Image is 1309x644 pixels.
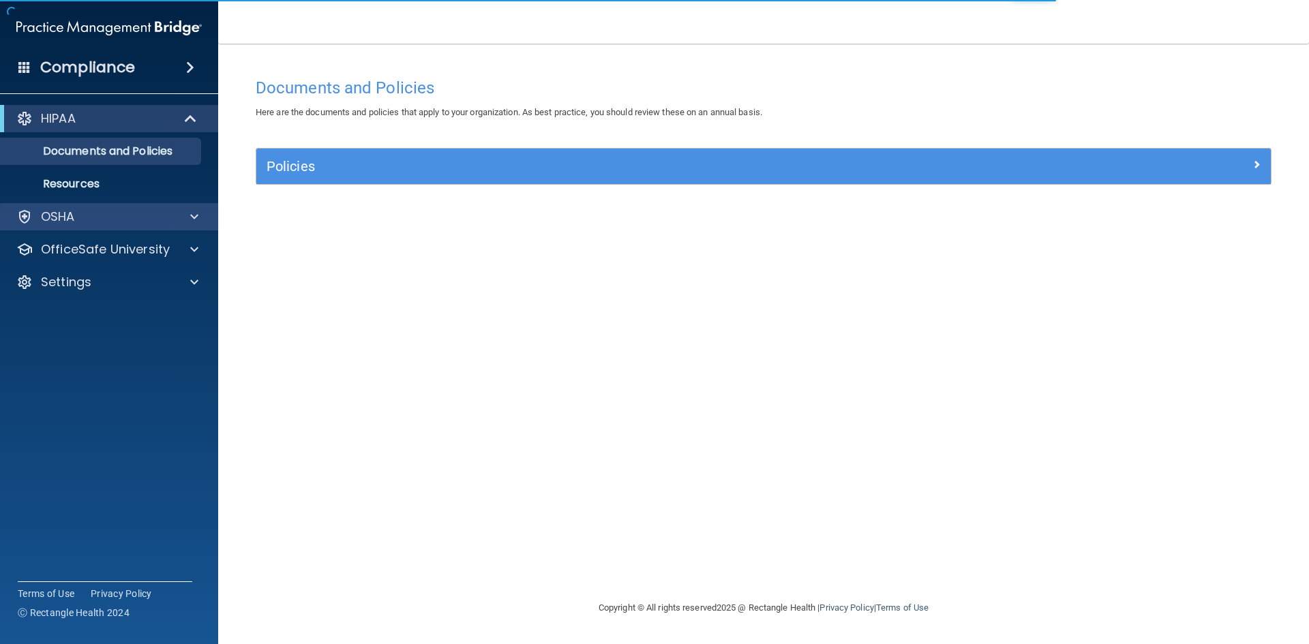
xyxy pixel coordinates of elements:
[876,602,929,613] a: Terms of Use
[9,144,195,158] p: Documents and Policies
[41,110,76,127] p: HIPAA
[256,107,762,117] span: Here are the documents and policies that apply to your organization. As best practice, you should...
[18,587,74,600] a: Terms of Use
[41,274,91,290] p: Settings
[9,177,195,191] p: Resources
[515,586,1012,630] div: Copyright © All rights reserved 2025 @ Rectangle Health | |
[256,79,1272,97] h4: Documents and Policies
[267,159,1007,174] h5: Policies
[41,209,75,225] p: OSHA
[1073,547,1293,602] iframe: Drift Widget Chat Controller
[267,155,1261,177] a: Policies
[91,587,152,600] a: Privacy Policy
[40,58,135,77] h4: Compliance
[16,209,198,225] a: OSHA
[16,241,198,258] a: OfficeSafe University
[41,241,170,258] p: OfficeSafe University
[819,602,873,613] a: Privacy Policy
[16,274,198,290] a: Settings
[16,14,202,42] img: PMB logo
[18,606,130,619] span: Ⓒ Rectangle Health 2024
[16,110,198,127] a: HIPAA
